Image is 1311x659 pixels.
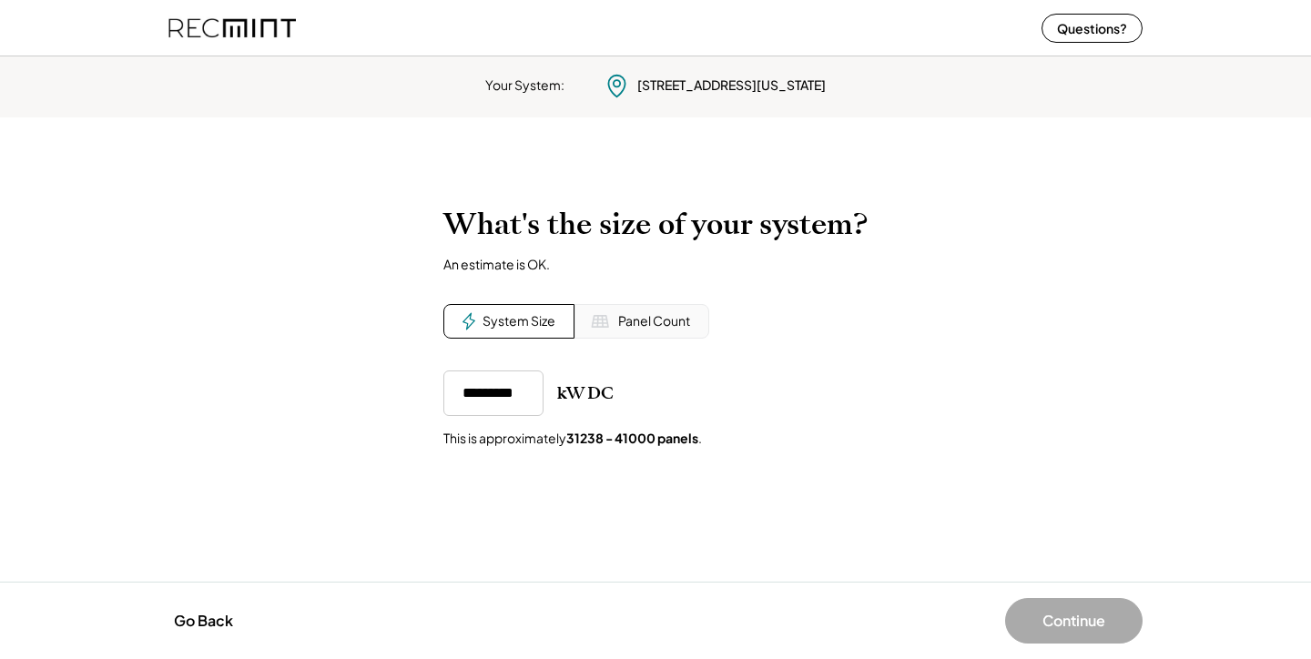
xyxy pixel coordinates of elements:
div: System Size [483,312,555,330]
div: Panel Count [618,312,690,330]
button: Continue [1005,598,1143,644]
div: kW DC [557,382,614,404]
button: Questions? [1042,14,1143,43]
div: Your System: [485,76,564,95]
img: recmint-logotype%403x%20%281%29.jpeg [168,4,296,52]
div: This is approximately . [443,430,702,448]
button: Go Back [168,601,239,641]
img: Solar%20Panel%20Icon%20%281%29.svg [591,312,609,330]
h2: What's the size of your system? [443,207,868,242]
div: [STREET_ADDRESS][US_STATE] [637,76,826,95]
strong: 31238 - 41000 panels [566,430,698,446]
div: An estimate is OK. [443,256,550,272]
